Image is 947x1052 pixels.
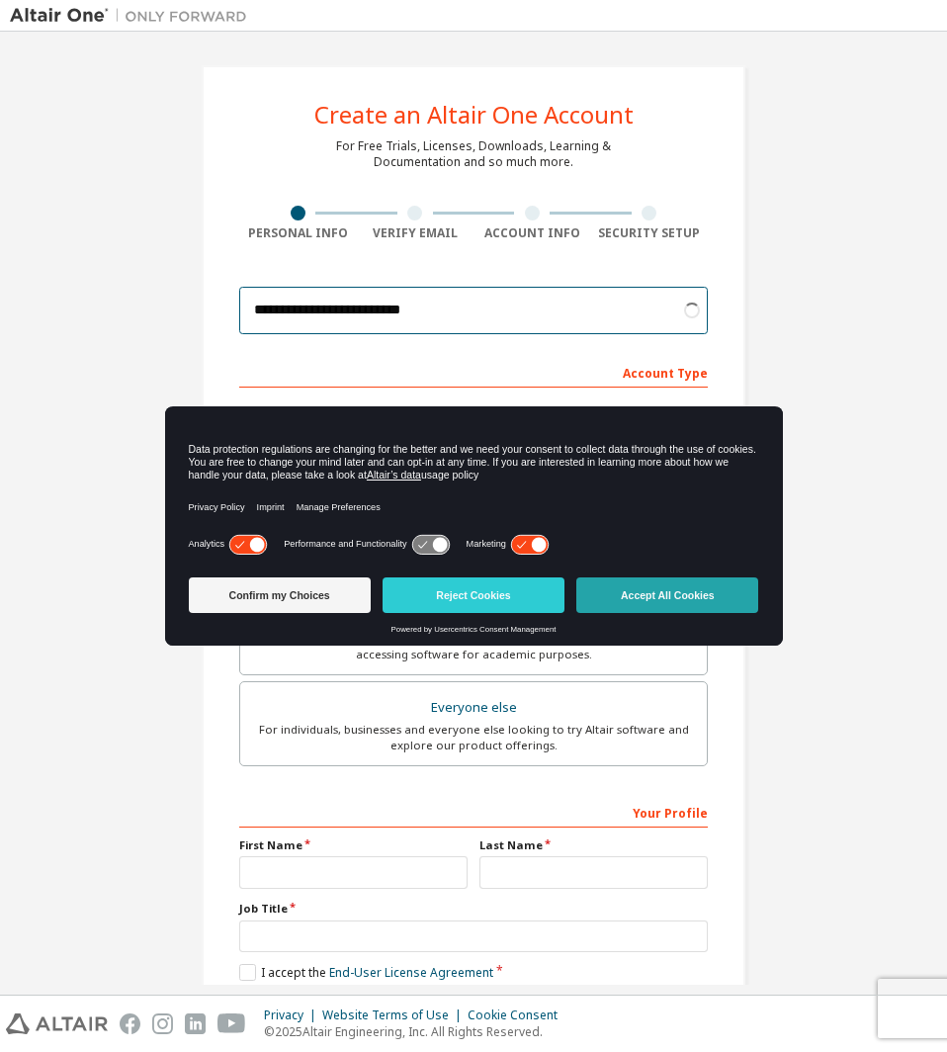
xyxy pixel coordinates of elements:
div: For individuals, businesses and everyone else looking to try Altair software and explore our prod... [252,722,695,753]
div: Personal Info [239,225,357,241]
div: Account Type [239,356,708,388]
img: facebook.svg [120,1013,140,1034]
div: Everyone else [252,694,695,722]
div: For Free Trials, Licenses, Downloads, Learning & Documentation and so much more. [336,138,611,170]
label: Job Title [239,901,708,917]
div: For faculty & administrators of academic institutions administering students and accessing softwa... [252,631,695,662]
img: youtube.svg [217,1013,246,1034]
label: I accept the [239,964,493,981]
div: Account Info [473,225,591,241]
label: First Name [239,837,468,853]
div: Verify Email [357,225,474,241]
div: Privacy [264,1008,322,1023]
div: Website Terms of Use [322,1008,468,1023]
p: © 2025 Altair Engineering, Inc. All Rights Reserved. [264,1023,569,1040]
div: Create an Altair One Account [314,103,634,127]
div: Your Profile [239,796,708,828]
div: Cookie Consent [468,1008,569,1023]
img: instagram.svg [152,1013,173,1034]
img: altair_logo.svg [6,1013,108,1034]
a: End-User License Agreement [329,964,493,981]
label: Last Name [479,837,708,853]
img: linkedin.svg [185,1013,206,1034]
img: Altair One [10,6,257,26]
div: Security Setup [591,225,709,241]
